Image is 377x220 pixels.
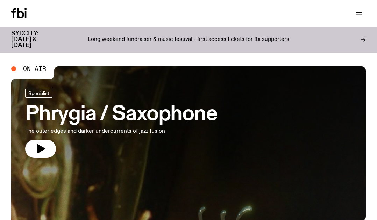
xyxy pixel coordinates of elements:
[25,127,204,135] p: The outer edges and darker undercurrents of jazz fusion
[88,37,289,43] p: Long weekend fundraiser & music festival - first access tickets for fbi supporters
[25,89,52,98] a: Specialist
[28,90,49,96] span: Specialist
[25,89,217,158] a: Phrygia / SaxophoneThe outer edges and darker undercurrents of jazz fusion
[25,105,217,124] h3: Phrygia / Saxophone
[11,31,56,49] h3: SYDCITY: [DATE] & [DATE]
[23,66,46,72] span: On Air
